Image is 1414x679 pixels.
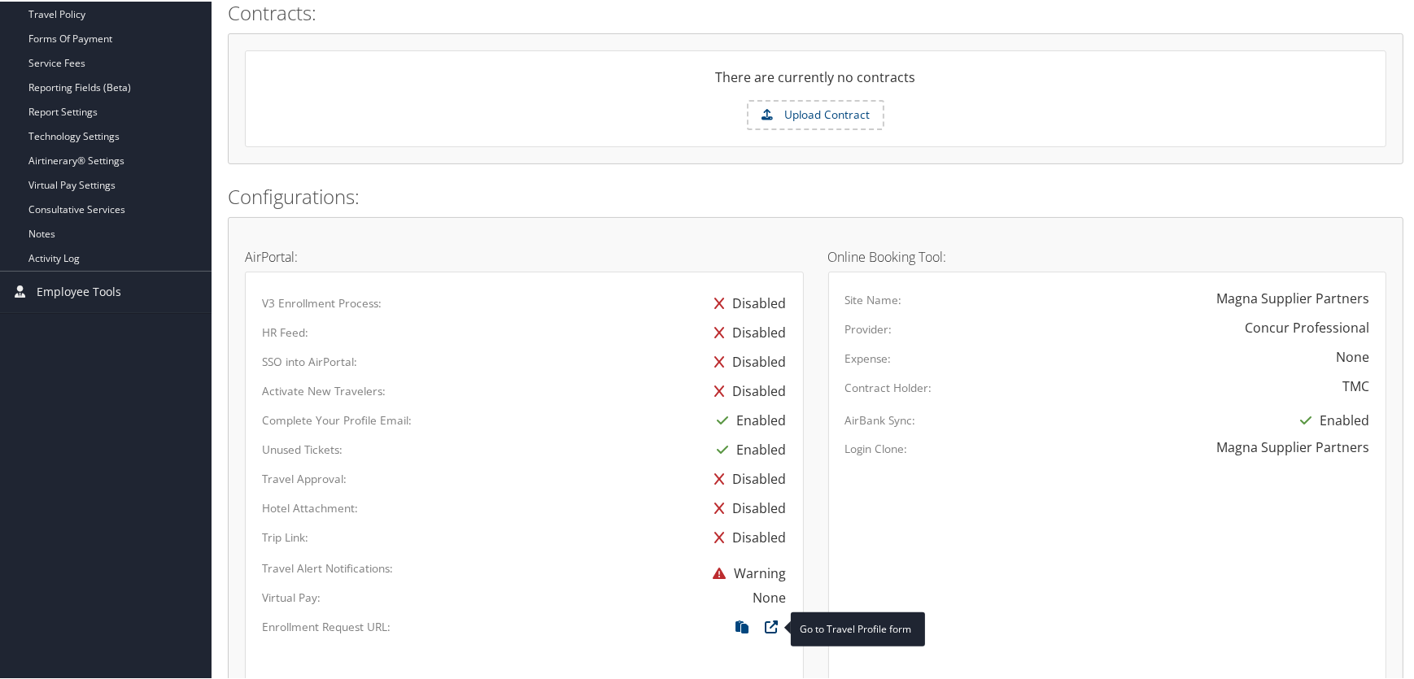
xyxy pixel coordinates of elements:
h4: AirPortal: [245,249,804,262]
div: Disabled [707,492,787,521]
div: Concur Professional [1245,316,1369,336]
div: Disabled [707,316,787,346]
label: Travel Approval: [262,469,347,485]
div: Disabled [707,346,787,375]
label: Activate New Travelers: [262,381,386,398]
label: Upload Contract [748,100,883,128]
div: TMC [1342,375,1369,394]
label: Site Name: [845,290,902,307]
span: Employee Tools [37,270,121,311]
div: Disabled [707,375,787,404]
div: None [1336,346,1369,365]
h4: Online Booking Tool: [828,249,1387,262]
label: Unused Tickets: [262,440,343,456]
div: None [753,586,787,606]
h2: Configurations: [228,181,1403,209]
label: Enrollment Request URL: [262,617,391,633]
label: Complete Your Profile Email: [262,411,412,427]
label: Provider: [845,320,892,336]
div: Magna Supplier Partners [1216,287,1369,307]
label: HR Feed: [262,323,308,339]
span: Warning [705,563,787,581]
label: Travel Alert Notifications: [262,559,393,575]
label: Login Clone: [845,439,908,455]
div: There are currently no contracts [246,66,1386,98]
div: Enabled [709,433,787,463]
label: Hotel Attachment: [262,498,358,515]
div: Disabled [707,287,787,316]
div: Enabled [709,404,787,433]
label: Expense: [845,349,892,365]
label: Virtual Pay: [262,588,321,604]
div: Enabled [1292,404,1369,433]
label: Trip Link: [262,528,308,544]
label: Contract Holder: [845,378,932,394]
label: AirBank Sync: [845,411,916,427]
div: Magna Supplier Partners [1216,436,1369,455]
label: SSO into AirPortal: [262,352,357,368]
div: Disabled [707,463,787,492]
div: Disabled [707,521,787,551]
label: V3 Enrollment Process: [262,294,382,310]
